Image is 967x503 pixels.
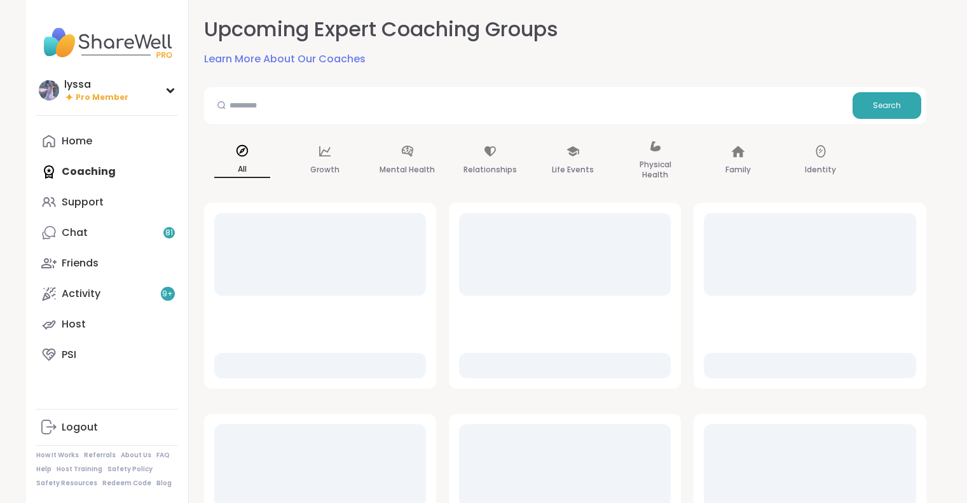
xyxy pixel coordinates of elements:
[76,92,128,103] span: Pro Member
[121,451,151,460] a: About Us
[36,279,178,309] a: Activity9+
[552,162,594,177] p: Life Events
[62,226,88,240] div: Chat
[204,15,558,44] h2: Upcoming Expert Coaching Groups
[39,80,59,100] img: lyssa
[57,465,102,474] a: Host Training
[62,420,98,434] div: Logout
[36,309,178,340] a: Host
[36,217,178,248] a: Chat81
[156,479,172,488] a: Blog
[36,126,178,156] a: Home
[36,340,178,370] a: PSI
[64,78,128,92] div: lyssa
[62,287,100,301] div: Activity
[805,162,836,177] p: Identity
[162,289,173,300] span: 9 +
[628,157,683,183] p: Physical Health
[156,451,170,460] a: FAQ
[36,248,178,279] a: Friends
[380,162,435,177] p: Mental Health
[62,317,86,331] div: Host
[36,479,97,488] a: Safety Resources
[36,20,178,65] img: ShareWell Nav Logo
[165,228,173,238] span: 81
[463,162,517,177] p: Relationships
[102,479,151,488] a: Redeem Code
[204,52,366,67] a: Learn More About Our Coaches
[725,162,751,177] p: Family
[214,162,270,178] p: All
[62,348,76,362] div: PSI
[62,256,99,270] div: Friends
[107,465,153,474] a: Safety Policy
[84,451,116,460] a: Referrals
[853,92,921,119] button: Search
[36,412,178,443] a: Logout
[36,451,79,460] a: How It Works
[310,162,339,177] p: Growth
[36,187,178,217] a: Support
[62,134,92,148] div: Home
[873,100,901,111] span: Search
[36,465,51,474] a: Help
[62,195,104,209] div: Support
